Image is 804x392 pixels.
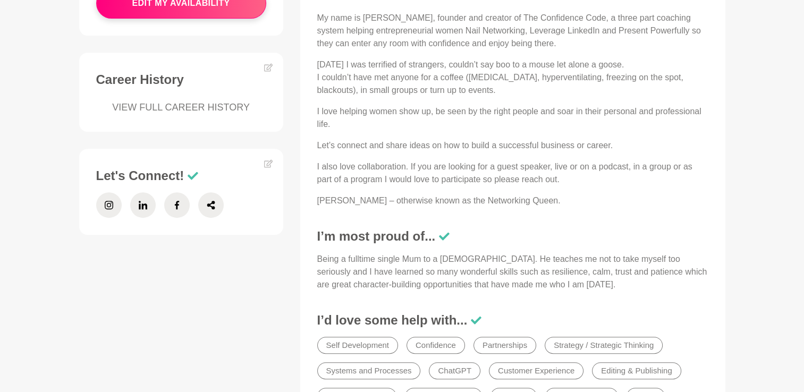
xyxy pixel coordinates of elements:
[96,100,266,115] a: VIEW FULL CAREER HISTORY
[317,58,708,97] p: [DATE] I was terrified of strangers, couldn’t say boo to a mouse let alone a goose. I couldn’t ha...
[317,160,708,186] p: I also love collaboration. If you are looking for a guest speaker, live or on a podcast, in a gro...
[164,192,190,218] a: Facebook
[198,192,224,218] a: Share
[317,228,708,244] h3: I’m most proud of...
[317,253,708,291] p: Being a fulltime single Mum to a [DEMOGRAPHIC_DATA]. He teaches me not to take myself too serious...
[317,105,708,131] p: I love helping women show up, be seen by the right people and soar in their personal and professi...
[96,192,122,218] a: Instagram
[317,194,708,207] p: [PERSON_NAME] – otherwise known as the Networking Queen.
[317,12,708,50] p: My name is [PERSON_NAME], founder and creator of The Confidence Code, a three part coaching syste...
[96,168,266,184] h3: Let's Connect!
[130,192,156,218] a: LinkedIn
[96,72,266,88] h3: Career History
[317,312,708,328] h3: I’d love some help with...
[317,139,708,152] p: Let’s connect and share ideas on how to build a successful business or career.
